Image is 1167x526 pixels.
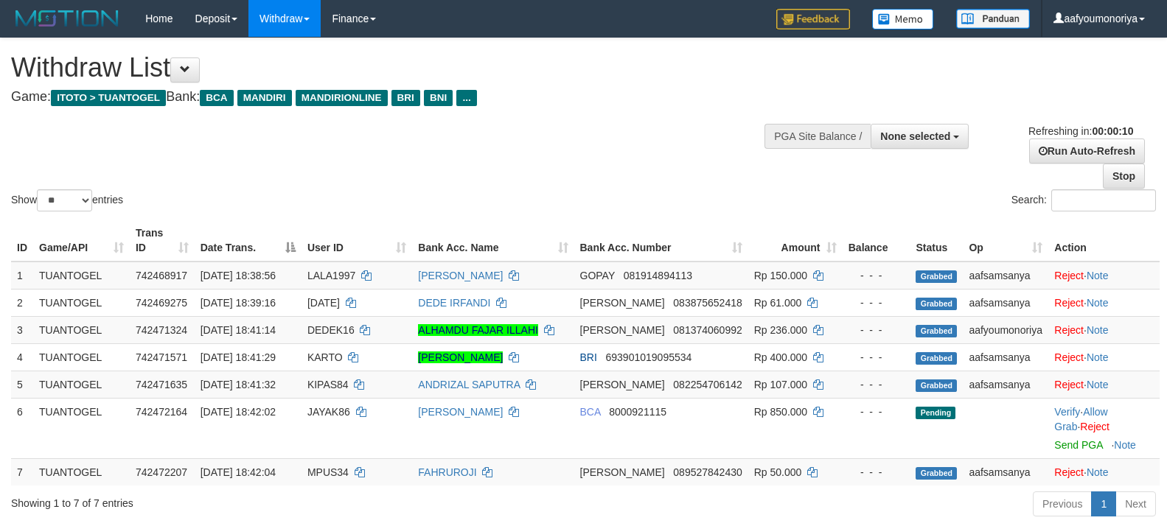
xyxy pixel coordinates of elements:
th: Amount: activate to sort column ascending [748,220,843,262]
span: Refreshing in: [1028,125,1133,137]
span: KIPAS84 [307,379,349,390]
a: FAHRUROJI [418,466,476,478]
a: Send PGA [1054,439,1102,451]
a: Reject [1054,351,1084,363]
span: BCA [580,406,601,418]
a: 1 [1091,491,1116,516]
img: Feedback.jpg [776,9,850,29]
span: Rp 61.000 [754,297,802,309]
td: TUANTOGEL [33,289,130,316]
span: Grabbed [916,270,957,283]
th: Op: activate to sort column ascending [963,220,1048,262]
a: Note [1087,297,1109,309]
td: TUANTOGEL [33,343,130,371]
th: Game/API: activate to sort column ascending [33,220,130,262]
span: LALA1997 [307,270,355,281]
span: Copy 693901019095534 to clipboard [606,351,692,363]
a: Note [1114,439,1136,451]
a: [PERSON_NAME] [418,406,503,418]
td: aafsamsanya [963,343,1048,371]
span: JAYAK86 [307,406,350,418]
span: Rp 50.000 [754,466,802,478]
span: [PERSON_NAME] [580,324,665,336]
div: - - - [849,268,905,283]
td: · [1048,343,1160,371]
span: [PERSON_NAME] [580,379,665,390]
a: Reject [1080,421,1109,432]
a: Note [1087,324,1109,336]
span: Copy 081914894113 to clipboard [624,270,692,281]
a: [PERSON_NAME] [418,351,503,363]
span: Grabbed [916,352,957,365]
label: Show entries [11,189,123,211]
th: Trans ID: activate to sort column ascending [130,220,195,262]
a: [PERSON_NAME] [418,270,503,281]
span: MPUS34 [307,466,349,478]
span: [PERSON_NAME] [580,297,665,309]
span: [DATE] 18:42:02 [201,406,276,418]
span: Pending [916,407,955,419]
span: · [1054,406,1107,432]
span: BRI [580,351,597,363]
input: Search: [1051,189,1156,211]
span: Copy 082254706142 to clipboard [673,379,742,390]
span: ITOTO > TUANTOGEL [51,90,166,106]
a: DEDE IRFANDI [418,297,490,309]
span: Grabbed [916,325,957,337]
span: [DATE] 18:41:29 [201,351,276,363]
th: User ID: activate to sort column ascending [302,220,412,262]
th: Date Trans.: activate to sort column descending [195,220,302,262]
a: Reject [1054,270,1084,281]
td: TUANTOGEL [33,262,130,290]
td: TUANTOGEL [33,371,130,398]
img: Button%20Memo.svg [872,9,934,29]
a: Reject [1054,466,1084,478]
span: Copy 083875652418 to clipboard [673,297,742,309]
div: - - - [849,404,905,419]
span: BNI [424,90,453,106]
span: [DATE] [307,297,340,309]
span: Copy 8000921115 to clipboard [609,406,666,418]
span: [DATE] 18:41:14 [201,324,276,336]
select: Showentries [37,189,92,211]
label: Search: [1011,189,1156,211]
span: DEDEK16 [307,324,355,336]
td: · [1048,262,1160,290]
span: Rp 236.000 [754,324,807,336]
a: Note [1087,351,1109,363]
span: [DATE] 18:39:16 [201,297,276,309]
a: Note [1087,379,1109,390]
td: · · [1048,398,1160,458]
td: 1 [11,262,33,290]
td: · [1048,316,1160,343]
span: MANDIRI [237,90,292,106]
span: 742472164 [136,406,187,418]
td: 3 [11,316,33,343]
td: 5 [11,371,33,398]
span: 742469275 [136,297,187,309]
h1: Withdraw List [11,53,763,83]
span: GOPAY [580,270,615,281]
span: Rp 150.000 [754,270,807,281]
span: Copy 089527842430 to clipboard [673,466,742,478]
td: · [1048,458,1160,485]
span: Copy 081374060992 to clipboard [673,324,742,336]
td: 4 [11,343,33,371]
div: - - - [849,377,905,392]
a: Note [1087,270,1109,281]
span: None selected [880,130,950,142]
a: Run Auto-Refresh [1029,138,1145,164]
th: Status [910,220,963,262]
th: Action [1048,220,1160,262]
strong: 00:00:10 [1092,125,1133,137]
span: 742471571 [136,351,187,363]
span: [DATE] 18:42:04 [201,466,276,478]
span: 742472207 [136,466,187,478]
span: BCA [200,90,233,106]
span: [PERSON_NAME] [580,466,665,478]
a: Next [1115,491,1156,516]
td: aafyoumonoriya [963,316,1048,343]
div: Showing 1 to 7 of 7 entries [11,490,475,511]
a: Previous [1033,491,1092,516]
a: Verify [1054,406,1080,418]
